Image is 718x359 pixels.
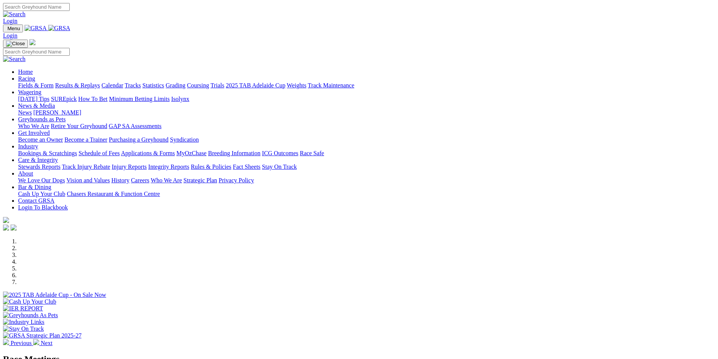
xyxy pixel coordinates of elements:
[151,177,182,183] a: Who We Are
[3,217,9,223] img: logo-grsa-white.png
[187,82,209,89] a: Coursing
[18,123,49,129] a: Who We Are
[29,39,35,45] img: logo-grsa-white.png
[3,11,26,18] img: Search
[18,69,33,75] a: Home
[184,177,217,183] a: Strategic Plan
[300,150,324,156] a: Race Safe
[121,150,175,156] a: Applications & Forms
[226,82,285,89] a: 2025 TAB Adelaide Cup
[18,136,63,143] a: Become an Owner
[8,26,20,31] span: Menu
[18,130,50,136] a: Get Involved
[3,305,43,312] img: IER REPORT
[18,150,715,157] div: Industry
[219,177,254,183] a: Privacy Policy
[166,82,185,89] a: Grading
[18,157,58,163] a: Care & Integrity
[66,177,110,183] a: Vision and Values
[33,339,39,345] img: chevron-right-pager-white.svg
[55,82,100,89] a: Results & Replays
[3,24,23,32] button: Toggle navigation
[176,150,207,156] a: MyOzChase
[18,191,65,197] a: Cash Up Your Club
[3,32,17,39] a: Login
[3,312,58,319] img: Greyhounds As Pets
[18,163,60,170] a: Stewards Reports
[208,150,260,156] a: Breeding Information
[233,163,260,170] a: Fact Sheets
[112,163,147,170] a: Injury Reports
[18,150,77,156] a: Bookings & Scratchings
[109,96,170,102] a: Minimum Betting Limits
[18,136,715,143] div: Get Involved
[3,225,9,231] img: facebook.svg
[142,82,164,89] a: Statistics
[3,3,70,11] input: Search
[3,325,44,332] img: Stay On Track
[41,340,52,346] span: Next
[18,163,715,170] div: Care & Integrity
[210,82,224,89] a: Trials
[18,170,33,177] a: About
[3,40,28,48] button: Toggle navigation
[78,96,108,102] a: How To Bet
[101,82,123,89] a: Calendar
[33,109,81,116] a: [PERSON_NAME]
[148,163,189,170] a: Integrity Reports
[18,143,38,150] a: Industry
[3,48,70,56] input: Search
[18,204,68,211] a: Login To Blackbook
[109,123,162,129] a: GAP SA Assessments
[18,75,35,82] a: Racing
[3,332,81,339] img: GRSA Strategic Plan 2025-27
[3,339,9,345] img: chevron-left-pager-white.svg
[18,123,715,130] div: Greyhounds as Pets
[18,82,54,89] a: Fields & Form
[33,340,52,346] a: Next
[18,177,715,184] div: About
[3,292,106,298] img: 2025 TAB Adelaide Cup - On Sale Now
[262,150,298,156] a: ICG Outcomes
[51,96,77,102] a: SUREpick
[18,102,55,109] a: News & Media
[3,319,44,325] img: Industry Links
[11,340,32,346] span: Previous
[6,41,25,47] img: Close
[48,25,70,32] img: GRSA
[18,197,54,204] a: Contact GRSA
[78,150,119,156] a: Schedule of Fees
[3,18,17,24] a: Login
[64,136,107,143] a: Become a Trainer
[18,191,715,197] div: Bar & Dining
[170,136,199,143] a: Syndication
[131,177,149,183] a: Careers
[18,96,49,102] a: [DATE] Tips
[18,89,41,95] a: Wagering
[18,82,715,89] div: Racing
[3,56,26,63] img: Search
[18,96,715,102] div: Wagering
[18,109,715,116] div: News & Media
[3,340,33,346] a: Previous
[287,82,306,89] a: Weights
[18,177,65,183] a: We Love Our Dogs
[171,96,189,102] a: Isolynx
[262,163,297,170] a: Stay On Track
[111,177,129,183] a: History
[191,163,231,170] a: Rules & Policies
[18,116,66,122] a: Greyhounds as Pets
[125,82,141,89] a: Tracks
[67,191,160,197] a: Chasers Restaurant & Function Centre
[308,82,354,89] a: Track Maintenance
[24,25,47,32] img: GRSA
[11,225,17,231] img: twitter.svg
[51,123,107,129] a: Retire Your Greyhound
[18,109,32,116] a: News
[18,184,51,190] a: Bar & Dining
[109,136,168,143] a: Purchasing a Greyhound
[62,163,110,170] a: Track Injury Rebate
[3,298,56,305] img: Cash Up Your Club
